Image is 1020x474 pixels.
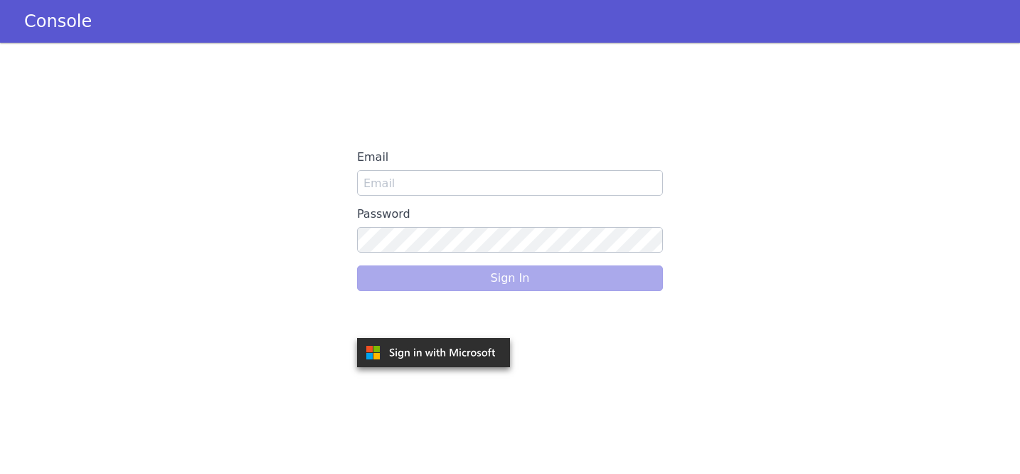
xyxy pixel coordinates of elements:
label: Email [357,144,663,170]
label: Password [357,201,663,227]
input: Email [357,170,663,196]
a: Console [7,11,109,31]
iframe: Sign in with Google Button [350,302,521,334]
img: azure.svg [357,338,510,367]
